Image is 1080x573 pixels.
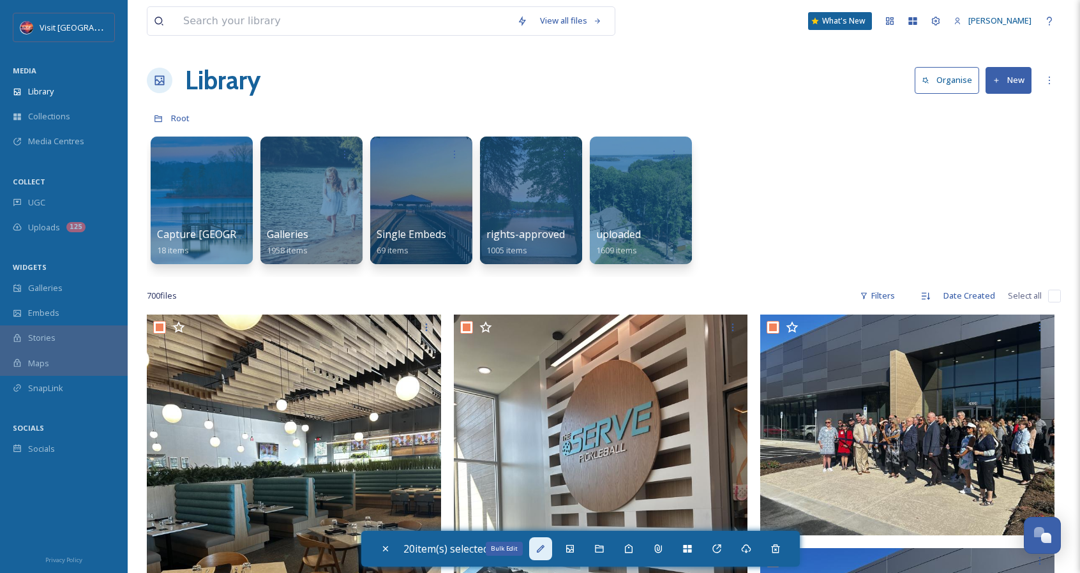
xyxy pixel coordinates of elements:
[177,7,511,35] input: Search your library
[947,8,1038,33] a: [PERSON_NAME]
[40,21,202,33] span: Visit [GEOGRAPHIC_DATA][PERSON_NAME]
[968,15,1031,26] span: [PERSON_NAME]
[147,290,177,302] span: 700 file s
[13,177,45,186] span: COLLECT
[20,21,33,34] img: Logo%20Image.png
[171,112,190,124] span: Root
[267,244,308,256] span: 1958 items
[28,357,49,369] span: Maps
[486,542,523,556] div: Bulk Edit
[157,244,189,256] span: 18 items
[937,283,1001,308] div: Date Created
[28,307,59,319] span: Embeds
[486,227,565,241] span: rights-approved
[13,66,36,75] span: MEDIA
[28,332,56,344] span: Stories
[486,244,527,256] span: 1005 items
[157,228,383,256] a: Capture [GEOGRAPHIC_DATA][PERSON_NAME]18 items
[28,86,54,98] span: Library
[45,556,82,564] span: Privacy Policy
[13,423,44,433] span: SOCIALS
[267,227,308,241] span: Galleries
[185,61,260,100] a: Library
[377,244,409,256] span: 69 items
[28,382,63,394] span: SnapLink
[157,227,383,241] span: Capture [GEOGRAPHIC_DATA][PERSON_NAME]
[171,110,190,126] a: Root
[28,443,55,455] span: Socials
[28,135,84,147] span: Media Centres
[28,110,70,123] span: Collections
[45,551,82,567] a: Privacy Policy
[28,197,45,209] span: UGC
[267,228,308,256] a: Galleries1958 items
[853,283,901,308] div: Filters
[66,222,86,232] div: 125
[596,244,637,256] span: 1609 items
[377,228,446,256] a: Single Embeds69 items
[986,67,1031,93] button: New
[13,262,47,272] span: WIDGETS
[760,315,1054,535] img: IMG_9120.jpeg
[28,221,60,234] span: Uploads
[377,227,446,241] span: Single Embeds
[596,228,641,256] a: uploaded1609 items
[1008,290,1042,302] span: Select all
[534,8,608,33] a: View all files
[486,228,565,256] a: rights-approved1005 items
[1024,517,1061,554] button: Open Chat
[808,12,872,30] a: What's New
[596,227,641,241] span: uploaded
[28,282,63,294] span: Galleries
[403,542,491,556] span: 20 item(s) selected.
[915,67,979,93] button: Organise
